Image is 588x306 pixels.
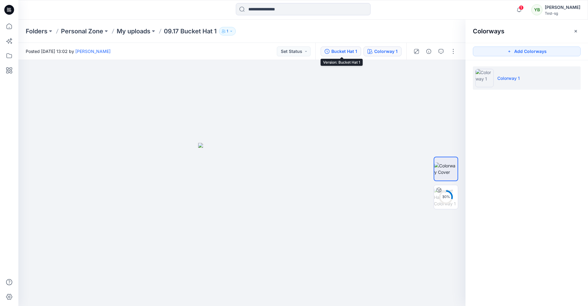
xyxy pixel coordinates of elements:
[26,27,47,35] a: Folders
[117,27,150,35] a: My uploads
[424,47,434,56] button: Details
[545,11,580,16] div: Test-sg
[473,28,504,35] h2: Colorways
[61,27,103,35] a: Personal Zone
[531,4,542,15] div: YB
[364,47,401,56] button: Colorway 1
[227,28,228,35] p: 1
[475,69,494,87] img: Colorway 1
[164,27,217,35] p: 09.17 Bucket Hat 1
[374,48,398,55] div: Colorway 1
[497,75,520,81] p: Colorway 1
[545,4,580,11] div: [PERSON_NAME]
[26,48,111,54] span: Posted [DATE] 13:02 by
[519,5,524,10] span: 1
[439,194,453,200] div: 30 %
[219,27,236,35] button: 1
[473,47,581,56] button: Add Colorways
[434,162,458,175] img: Colorway Cover
[321,47,361,56] button: Bucket Hat 1
[331,48,357,55] div: Bucket Hat 1
[198,143,286,306] img: eyJhbGciOiJIUzI1NiIsImtpZCI6IjAiLCJzbHQiOiJzZXMiLCJ0eXAiOiJKV1QifQ.eyJkYXRhIjp7InR5cGUiOiJzdG9yYW...
[434,188,458,207] img: Bucket Hat 1 Colorway 1
[75,49,111,54] a: [PERSON_NAME]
